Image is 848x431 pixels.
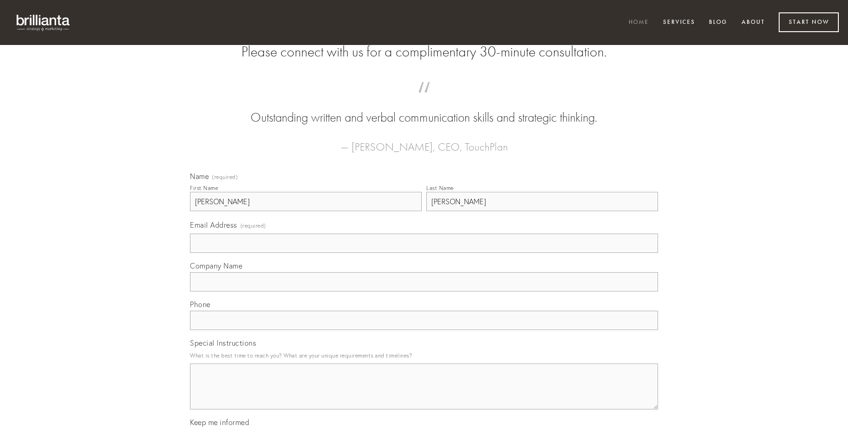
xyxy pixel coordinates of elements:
[190,172,209,181] span: Name
[736,15,771,30] a: About
[212,174,238,180] span: (required)
[623,15,655,30] a: Home
[205,127,643,156] figcaption: — [PERSON_NAME], CEO, TouchPlan
[779,12,839,32] a: Start Now
[190,349,658,362] p: What is the best time to reach you? What are your unique requirements and timelines?
[657,15,701,30] a: Services
[205,91,643,109] span: “
[190,300,211,309] span: Phone
[190,261,242,270] span: Company Name
[190,43,658,61] h2: Please connect with us for a complimentary 30-minute consultation.
[426,185,454,191] div: Last Name
[9,9,78,36] img: brillianta - research, strategy, marketing
[703,15,733,30] a: Blog
[190,338,256,347] span: Special Instructions
[190,418,249,427] span: Keep me informed
[240,219,266,232] span: (required)
[190,185,218,191] div: First Name
[205,91,643,127] blockquote: Outstanding written and verbal communication skills and strategic thinking.
[190,220,237,229] span: Email Address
